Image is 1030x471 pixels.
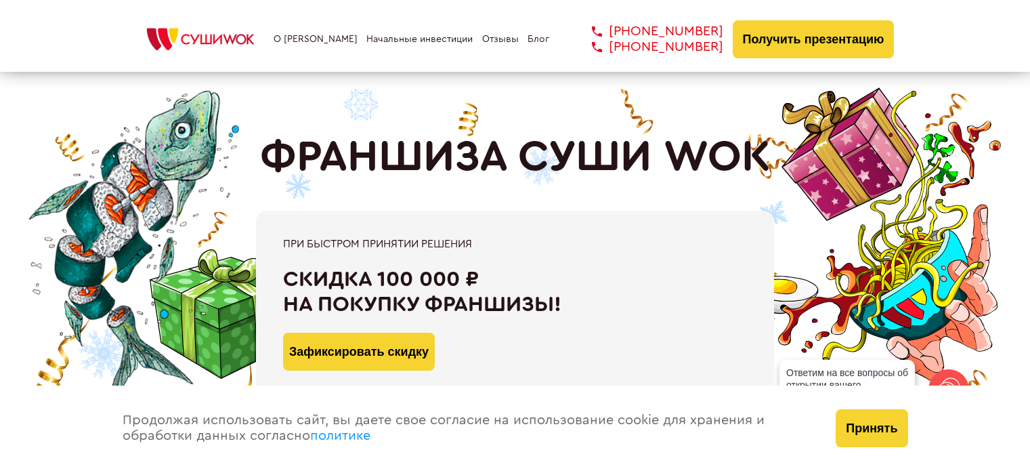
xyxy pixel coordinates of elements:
a: Отзывы [482,34,519,45]
div: Продолжая использовать сайт, вы даете свое согласие на использование cookie для хранения и обрабо... [109,386,823,471]
a: Начальные инвестиции [366,34,473,45]
a: политике [310,429,370,443]
a: [PHONE_NUMBER] [572,24,723,39]
div: Ответим на все вопросы об открытии вашего [PERSON_NAME]! [779,360,915,410]
a: О [PERSON_NAME] [274,34,358,45]
button: Принять [836,409,907,447]
a: Блог [528,34,549,45]
button: Получить презентацию [733,20,895,58]
div: При быстром принятии решения [283,238,747,250]
a: [PHONE_NUMBER] [572,39,723,55]
h1: ФРАНШИЗА СУШИ WOK [260,132,771,182]
div: Скидка 100 000 ₽ на покупку франшизы! [283,267,747,317]
button: Зафиксировать скидку [283,333,435,371]
img: СУШИWOK [136,24,265,54]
